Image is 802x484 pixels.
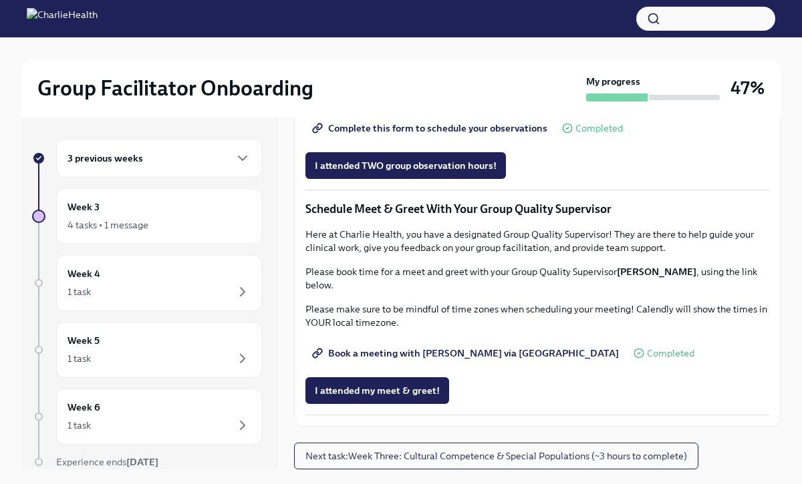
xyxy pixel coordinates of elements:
span: Complete this form to schedule your observations [315,122,547,135]
span: Next task : Week Three: Cultural Competence & Special Populations (~3 hours to complete) [305,449,687,463]
h6: 3 previous weeks [68,151,143,166]
span: Completed [647,348,694,358]
h6: Week 3 [68,200,100,214]
h3: 47% [730,76,765,100]
span: I attended TWO group observation hours! [315,159,497,172]
a: Week 51 task [32,322,262,378]
a: Complete this form to schedule your observations [305,115,557,142]
div: 3 previous weeks [56,139,262,178]
img: CharlieHealth [27,8,98,29]
div: 1 task [68,352,91,365]
p: Please make sure to be mindful of time zones when scheduling your meeting! Calendly will show the... [305,302,769,329]
button: I attended my meet & greet! [305,377,449,404]
span: Experience ends [56,456,158,468]
button: Next task:Week Three: Cultural Competence & Special Populations (~3 hours to complete) [294,443,698,469]
strong: [DATE] [126,456,158,468]
button: I attended TWO group observation hours! [305,152,506,179]
a: Week 34 tasks • 1 message [32,188,262,244]
a: Week 41 task [32,255,262,311]
span: I attended my meet & greet! [315,384,440,397]
h2: Group Facilitator Onboarding [37,75,313,101]
div: 1 task [68,285,91,298]
span: Book a meeting with [PERSON_NAME] via [GEOGRAPHIC_DATA] [315,346,619,360]
div: 1 task [68,419,91,432]
h6: Week 5 [68,333,100,348]
h6: Week 6 [68,400,100,415]
p: Please book time for a meet and greet with your Group Quality Supervisor , using the link below. [305,265,769,292]
h6: Week 4 [68,266,100,281]
strong: [PERSON_NAME] [617,266,696,278]
strong: My progress [586,75,640,88]
span: Completed [575,124,623,134]
p: Here at Charlie Health, you have a designated Group Quality Supervisor! They are there to help gu... [305,228,769,254]
a: Book a meeting with [PERSON_NAME] via [GEOGRAPHIC_DATA] [305,340,628,367]
div: 4 tasks • 1 message [68,218,148,232]
a: Week 61 task [32,389,262,445]
p: Schedule Meet & Greet With Your Group Quality Supervisor [305,201,769,217]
